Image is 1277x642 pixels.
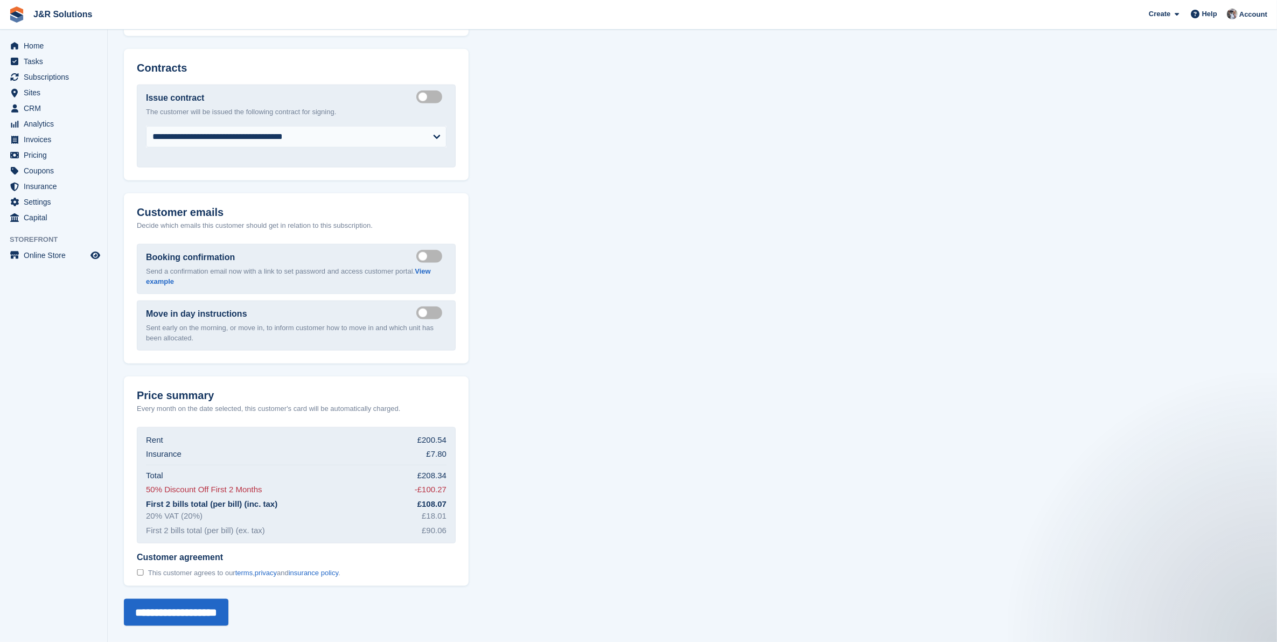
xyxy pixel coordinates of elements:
div: £200.54 [417,434,446,446]
p: Sent early on the morning, or move in, to inform customer how to move in and which unit has been ... [146,323,446,344]
label: Send booking confirmation email [416,255,446,257]
div: Total [146,470,163,482]
h2: Customer emails [137,206,456,219]
span: Capital [24,210,88,225]
div: Insurance [146,448,182,460]
a: menu [5,194,102,210]
input: Customer agreement This customer agrees to ourterms,privacyandinsurance policy. [137,569,144,576]
a: menu [5,69,102,85]
a: privacy [255,569,277,577]
span: Analytics [24,116,88,131]
a: Preview store [89,249,102,262]
h2: Price summary [137,389,456,402]
label: Booking confirmation [146,251,235,264]
span: Settings [24,194,88,210]
a: menu [5,210,102,225]
span: Invoices [24,132,88,147]
p: Every month on the date selected, this customer's card will be automatically charged. [137,403,401,414]
div: £108.07 [417,498,446,511]
a: J&R Solutions [29,5,96,23]
a: menu [5,116,102,131]
div: Rent [146,434,163,446]
span: Storefront [10,234,107,245]
div: 50% Discount Off First 2 Months [146,484,262,496]
span: Pricing [24,148,88,163]
a: menu [5,132,102,147]
h2: Contracts [137,62,456,74]
a: insurance policy [289,569,338,577]
a: menu [5,148,102,163]
div: £18.01 [422,510,446,522]
a: menu [5,54,102,69]
span: Online Store [24,248,88,263]
div: £90.06 [422,525,446,537]
a: menu [5,85,102,100]
p: The customer will be issued the following contract for signing. [146,107,446,117]
a: View example [146,267,431,286]
label: Move in day instructions [146,308,247,320]
label: Create integrated contract [416,96,446,97]
div: First 2 bills total (per bill) (ex. tax) [146,525,265,537]
a: menu [5,179,102,194]
a: terms [235,569,253,577]
span: Insurance [24,179,88,194]
span: Account [1239,9,1267,20]
img: stora-icon-8386f47178a22dfd0bd8f6a31ec36ba5ce8667c1dd55bd0f319d3a0aa187defe.svg [9,6,25,23]
span: Home [24,38,88,53]
img: Steve Revell [1227,9,1238,19]
div: First 2 bills total (per bill) (inc. tax) [146,498,277,511]
label: Send move in day email [416,312,446,313]
div: 20% VAT (20%) [146,510,203,522]
span: Sites [24,85,88,100]
a: menu [5,38,102,53]
div: £7.80 [426,448,446,460]
span: Customer agreement [137,552,340,563]
p: Send a confirmation email now with a link to set password and access customer portal. [146,266,446,287]
span: Coupons [24,163,88,178]
div: -£100.27 [415,484,446,496]
span: Help [1202,9,1217,19]
a: menu [5,248,102,263]
span: This customer agrees to our , and . [148,569,340,577]
span: Tasks [24,54,88,69]
label: Issue contract [146,92,204,104]
span: Create [1149,9,1170,19]
span: CRM [24,101,88,116]
a: menu [5,101,102,116]
div: £208.34 [417,470,446,482]
p: Decide which emails this customer should get in relation to this subscription. [137,220,456,231]
a: menu [5,163,102,178]
span: Subscriptions [24,69,88,85]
